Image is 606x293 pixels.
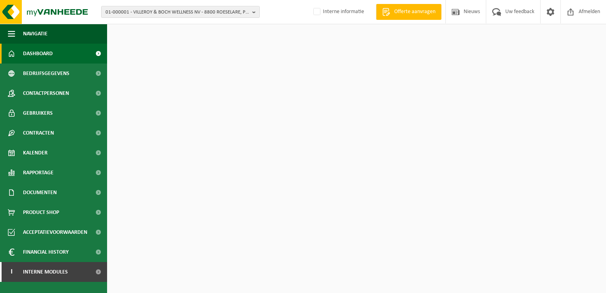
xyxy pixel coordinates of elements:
[23,44,53,64] span: Dashboard
[312,6,364,18] label: Interne informatie
[105,6,249,18] span: 01-000001 - VILLEROY & BOCH WELLNESS NV - 8800 ROESELARE, POPULIERSTRAAT 1
[101,6,260,18] button: 01-000001 - VILLEROY & BOCH WELLNESS NV - 8800 ROESELARE, POPULIERSTRAAT 1
[23,123,54,143] span: Contracten
[23,103,53,123] span: Gebruikers
[23,143,48,163] span: Kalender
[23,163,54,183] span: Rapportage
[23,64,69,83] span: Bedrijfsgegevens
[23,242,69,262] span: Financial History
[376,4,441,20] a: Offerte aanvragen
[23,202,59,222] span: Product Shop
[23,262,68,282] span: Interne modules
[23,24,48,44] span: Navigatie
[23,222,87,242] span: Acceptatievoorwaarden
[23,183,57,202] span: Documenten
[8,262,15,282] span: I
[23,83,69,103] span: Contactpersonen
[392,8,437,16] span: Offerte aanvragen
